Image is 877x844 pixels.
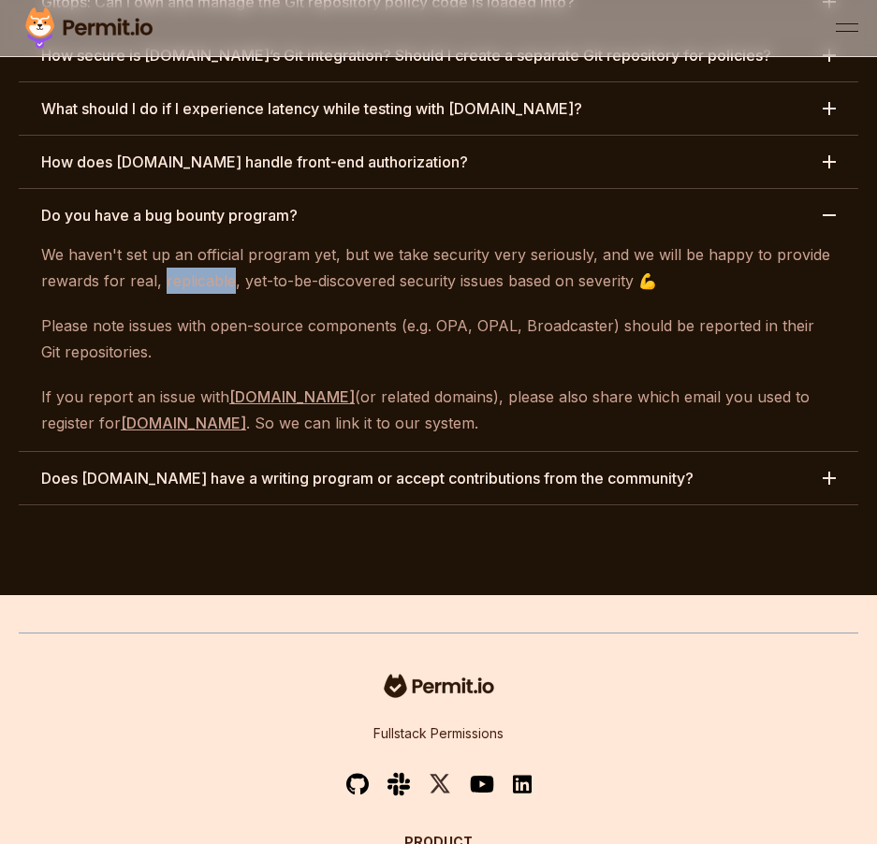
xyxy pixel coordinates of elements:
h3: What should I do if I experience latency while testing with [DOMAIN_NAME]? [41,97,582,120]
img: github [346,773,369,796]
img: linkedin [513,774,532,795]
button: Do you have a bug bounty program? [19,189,858,241]
img: youtube [470,773,494,794]
p: We haven't set up an official program yet, but we take security very seriously, and we will be ha... [41,241,836,294]
h3: How does [DOMAIN_NAME] handle front-end authorization? [41,151,468,173]
h3: Do you have a bug bounty program? [41,204,298,226]
img: logo [379,671,499,701]
img: Permit logo [19,4,159,52]
a: [DOMAIN_NAME] [121,414,246,432]
button: How does [DOMAIN_NAME] handle front-end authorization? [19,136,858,188]
img: twitter [429,772,451,795]
h3: Does [DOMAIN_NAME] have a writing program or accept contributions from the community? [41,467,694,489]
button: What should I do if I experience latency while testing with [DOMAIN_NAME]? [19,82,858,135]
p: If you report an issue with (or related domains), please also share which email you used to regis... [41,384,836,436]
p: Fullstack Permissions [373,724,504,743]
a: [DOMAIN_NAME] [229,387,355,406]
p: Please note issues with open-source components (e.g. OPA, OPAL, Broadcaster) should be reported i... [41,313,836,365]
img: slack [387,771,410,796]
div: Do you have a bug bounty program? [19,241,858,451]
button: open menu [836,17,858,39]
button: Does [DOMAIN_NAME] have a writing program or accept contributions from the community? [19,452,858,504]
